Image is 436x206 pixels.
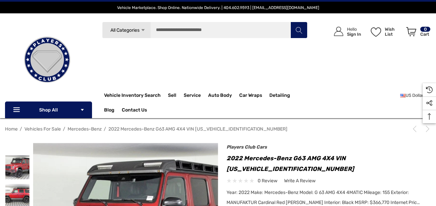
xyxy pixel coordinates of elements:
[420,27,430,32] p: 0
[371,27,381,37] svg: Wish List
[368,20,403,43] a: Wish List Wish List
[12,106,22,114] svg: Icon Line
[227,190,420,205] span: Year: 2022 Make: Mercedes-Benz Model: G 63 AMG 4X4 4MATIC Mileage: 155 Exterior: MANUFAKTUR Cardi...
[403,20,431,46] a: Cart with 0 items
[184,92,201,100] span: Service
[80,108,85,112] svg: Icon Arrow Down
[5,101,92,118] p: Shop All
[102,22,151,38] a: All Categories Icon Arrow Down Icon Arrow Up
[420,32,430,37] p: Cart
[141,28,146,33] svg: Icon Arrow Down
[239,89,269,102] a: Car Wraps
[426,100,433,107] svg: Social Media
[426,86,433,93] svg: Recently Viewed
[110,27,140,33] span: All Categories
[284,177,316,185] a: Write a Review
[104,92,161,100] a: Vehicle Inventory Search
[208,89,239,102] a: Auto Body
[290,22,307,38] button: Search
[423,113,436,120] svg: Top
[168,89,184,102] a: Sell
[14,26,81,93] img: Players Club | Cars For Sale
[326,20,364,43] a: Sign in
[5,126,18,132] a: Home
[347,32,361,37] p: Sign In
[227,144,267,150] a: Players Club Cars
[385,27,403,37] p: Wish List
[400,89,431,102] a: USD
[168,92,176,100] span: Sell
[68,126,102,132] a: Mercedes-Benz
[208,92,232,100] span: Auto Body
[104,107,114,115] a: Blog
[184,89,208,102] a: Service
[406,27,416,36] svg: Review Your Cart
[24,126,61,132] a: Vehicles For Sale
[258,177,277,185] span: 0 review
[5,155,29,179] img: For Sale: 2022 Mercedes-Benz G63 AMG 4X4 VIN W1NYC8AJXNX443361
[5,123,431,135] nav: Breadcrumb
[227,153,427,174] h1: 2022 Mercedes-Benz G63 AMG 4X4 VIN [US_VEHICLE_IDENTIFICATION_NUMBER]
[411,126,421,132] a: Previous
[122,107,147,115] a: Contact Us
[347,27,361,32] p: Hello
[269,89,297,102] a: Detailing
[108,126,287,132] a: 2022 Mercedes-Benz G63 AMG 4X4 VIN [US_VEHICLE_IDENTIFICATION_NUMBER]
[422,126,431,132] a: Next
[117,5,319,10] span: Vehicle Marketplace. Shop Online. Nationwide Delivery. | 404.602.9593 | [EMAIL_ADDRESS][DOMAIN_NAME]
[284,178,316,184] span: Write a Review
[239,92,262,100] span: Car Wraps
[334,27,343,36] svg: Icon User Account
[269,92,290,100] span: Detailing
